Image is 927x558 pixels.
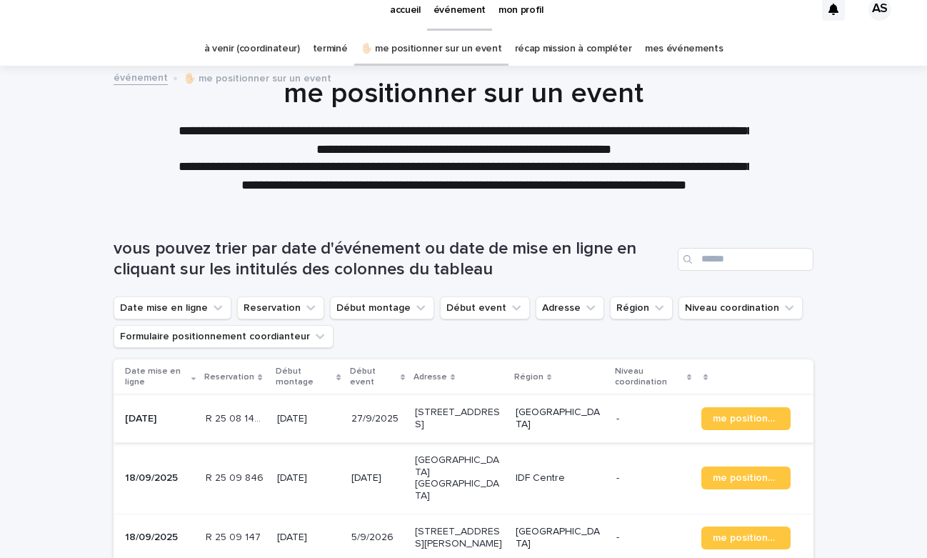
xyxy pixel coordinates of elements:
[678,248,813,271] input: Search
[516,407,605,431] p: [GEOGRAPHIC_DATA]
[114,325,334,348] button: Formulaire positionnement coordianteur
[276,364,334,390] p: Début montage
[351,472,404,484] p: [DATE]
[610,297,673,319] button: Région
[114,297,231,319] button: Date mise en ligne
[713,473,779,483] span: me positionner
[114,239,672,280] h1: vous pouvez trier par date d'événement ou date de mise en ligne en cliquant sur les intitulés des...
[277,472,340,484] p: [DATE]
[514,369,543,385] p: Région
[350,364,397,390] p: Début event
[616,413,690,425] p: -
[415,407,504,431] p: [STREET_ADDRESS]
[440,297,530,319] button: Début event
[645,32,723,66] a: mes événements
[125,532,194,544] p: 18/09/2025
[206,469,266,484] p: R 25 09 846
[114,442,813,514] tr: 18/09/2025R 25 09 846R 25 09 846 [DATE][DATE][GEOGRAPHIC_DATA] [GEOGRAPHIC_DATA]IDF Centre-me pos...
[516,526,605,550] p: [GEOGRAPHIC_DATA]
[415,454,504,502] p: [GEOGRAPHIC_DATA] [GEOGRAPHIC_DATA]
[616,472,690,484] p: -
[415,526,504,550] p: [STREET_ADDRESS][PERSON_NAME]
[125,472,194,484] p: 18/09/2025
[701,407,791,430] a: me positionner
[351,532,404,544] p: 5/9/2026
[125,413,194,425] p: [DATE]
[206,410,268,425] p: R 25 08 1497
[414,369,447,385] p: Adresse
[615,364,683,390] p: Niveau coordination
[204,32,300,66] a: à venir (coordinateur)
[516,472,605,484] p: IDF Centre
[536,297,604,319] button: Adresse
[351,413,404,425] p: 27/9/2025
[616,532,690,544] p: -
[206,529,264,544] p: R 25 09 147
[114,76,813,111] h1: me positionner sur un event
[184,69,331,85] p: ✋🏻 me positionner sur un event
[125,364,188,390] p: Date mise en ligne
[713,414,779,424] span: me positionner
[678,297,803,319] button: Niveau coordination
[701,527,791,549] a: me positionner
[701,467,791,489] a: me positionner
[114,395,813,443] tr: [DATE]R 25 08 1497R 25 08 1497 [DATE]27/9/2025[STREET_ADDRESS][GEOGRAPHIC_DATA]-me positionner
[713,533,779,543] span: me positionner
[277,532,340,544] p: [DATE]
[361,32,502,66] a: ✋🏻 me positionner sur un event
[114,69,168,85] a: événement
[515,32,632,66] a: récap mission à compléter
[237,297,324,319] button: Reservation
[330,297,434,319] button: Début montage
[313,32,348,66] a: terminé
[277,413,340,425] p: [DATE]
[204,369,254,385] p: Reservation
